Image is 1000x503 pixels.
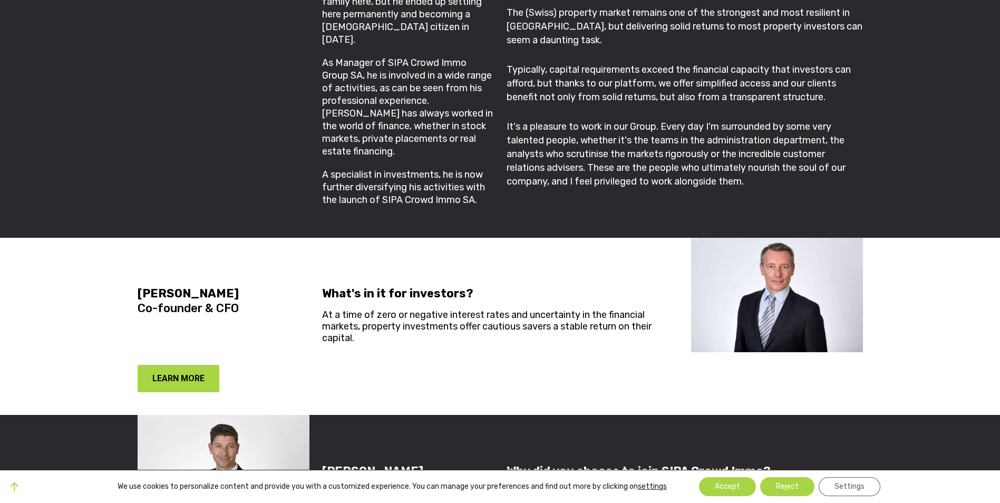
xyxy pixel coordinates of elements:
[507,63,863,104] p: Typically, capital requirements exceed the financial capacity that investors can afford, but than...
[819,477,880,496] button: Settings
[507,6,863,47] p: The (Swiss) property market remains one of the strongest and most resilient in [GEOGRAPHIC_DATA],...
[760,477,814,496] button: Reject
[322,286,473,301] strong: What's in it for investors?
[322,464,423,478] strong: [PERSON_NAME]
[138,365,220,392] button: LEARN MORE
[322,309,678,344] p: At a time of zero or negative interest rates and uncertainty in the financial markets, property i...
[507,120,863,188] p: It's a pleasure to work in our Group. Every day I'm surrounded by some very talented people, whet...
[138,286,239,301] strong: [PERSON_NAME]
[507,464,771,478] strong: Why did you choose to join SIPA Crowd Immo?
[322,56,494,158] p: As Manager of SIPA Crowd Immo Group SA, he is involved in a wide range of activities, as can be s...
[322,168,494,206] p: A specialist in investments, he is now further diversifying his activities with the launch of SIP...
[118,482,667,491] p: We use cookies to personalize content and provide you with a customized experience. You can manag...
[699,477,756,496] button: Accept
[638,482,667,491] button: settings
[138,286,309,316] h5: Co-founder & CFO
[691,238,863,353] img: Alan Andersen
